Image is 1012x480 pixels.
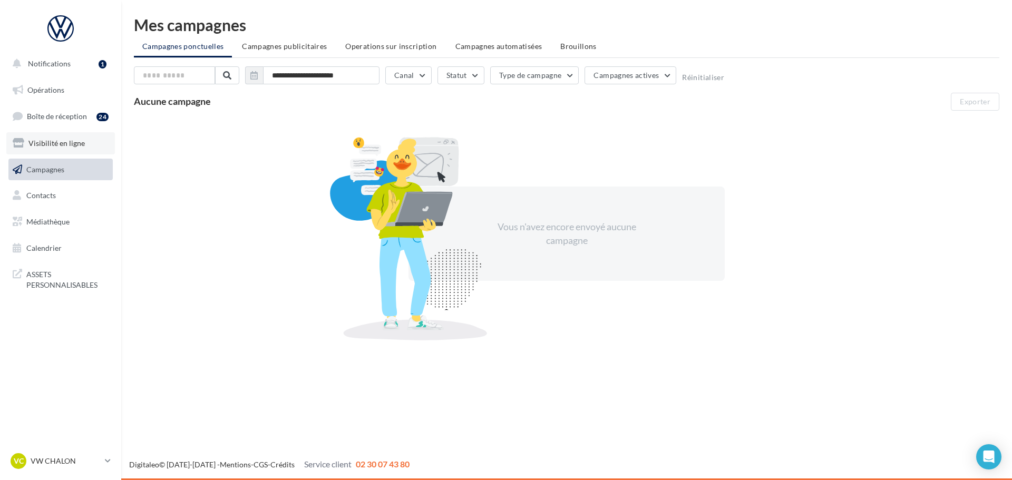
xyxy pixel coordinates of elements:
[593,71,659,80] span: Campagnes actives
[242,42,327,51] span: Campagnes publicitaires
[99,60,106,68] div: 1
[682,73,724,82] button: Réinitialiser
[28,59,71,68] span: Notifications
[26,267,109,290] span: ASSETS PERSONNALISABLES
[134,95,211,107] span: Aucune campagne
[6,184,115,207] a: Contacts
[437,66,484,84] button: Statut
[951,93,999,111] button: Exporter
[28,139,85,148] span: Visibilité en ligne
[476,220,657,247] div: Vous n'avez encore envoyé aucune campagne
[96,113,109,121] div: 24
[356,459,410,469] span: 02 30 07 43 80
[31,456,101,466] p: VW CHALON
[26,191,56,200] span: Contacts
[455,42,542,51] span: Campagnes automatisées
[345,42,436,51] span: Operations sur inscription
[129,460,410,469] span: © [DATE]-[DATE] - - -
[6,105,115,128] a: Boîte de réception24
[976,444,1001,469] div: Open Intercom Messenger
[6,132,115,154] a: Visibilité en ligne
[585,66,676,84] button: Campagnes actives
[129,460,159,469] a: Digitaleo
[254,460,268,469] a: CGS
[6,237,115,259] a: Calendrier
[27,85,64,94] span: Opérations
[220,460,251,469] a: Mentions
[14,456,24,466] span: VC
[6,263,115,294] a: ASSETS PERSONNALISABLES
[134,17,999,33] div: Mes campagnes
[27,112,87,121] span: Boîte de réception
[270,460,295,469] a: Crédits
[6,159,115,181] a: Campagnes
[6,53,111,75] button: Notifications 1
[6,211,115,233] a: Médiathèque
[385,66,432,84] button: Canal
[304,459,352,469] span: Service client
[26,243,62,252] span: Calendrier
[26,217,70,226] span: Médiathèque
[490,66,579,84] button: Type de campagne
[6,79,115,101] a: Opérations
[26,164,64,173] span: Campagnes
[8,451,113,471] a: VC VW CHALON
[560,42,597,51] span: Brouillons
